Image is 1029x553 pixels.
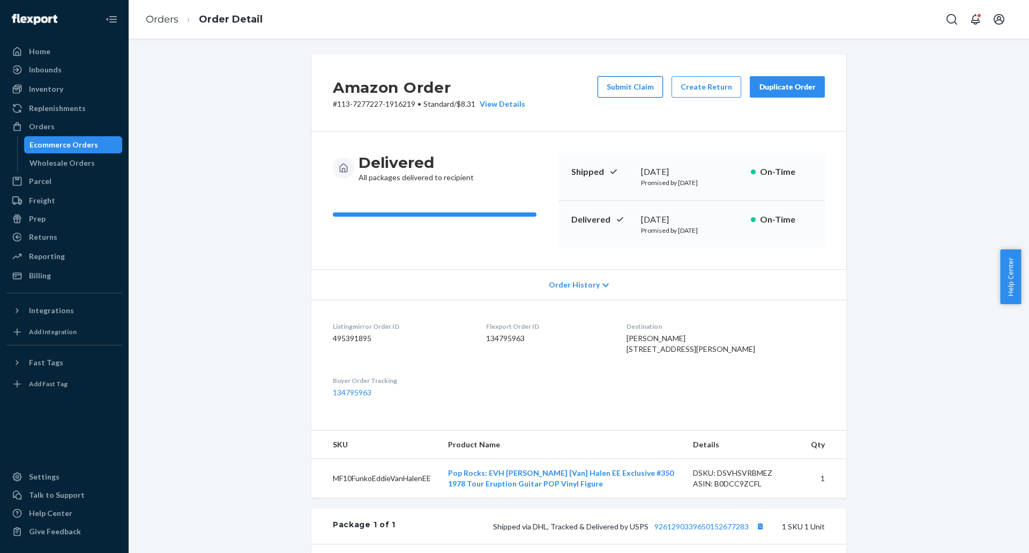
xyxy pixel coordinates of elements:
[654,522,749,531] a: 9261290339650152677283
[475,99,525,109] button: View Details
[6,505,122,522] a: Help Center
[760,166,812,178] p: On-Time
[29,357,63,368] div: Fast Tags
[641,178,742,187] p: Promised by [DATE]
[29,103,86,114] div: Replenishments
[6,100,122,117] a: Replenishments
[759,82,816,92] div: Duplicate Order
[311,459,439,498] td: MF10FunkoEddieVanHalenEE
[486,333,609,344] dd: 134795963
[439,431,684,459] th: Product Name
[417,99,421,108] span: •
[6,61,122,78] a: Inbounds
[29,195,55,206] div: Freight
[359,153,474,172] h3: Delivered
[359,153,474,183] div: All packages delivered to recipient
[29,213,46,224] div: Prep
[101,9,122,30] button: Close Navigation
[941,9,963,30] button: Open Search Box
[627,322,825,331] dt: Destination
[6,228,122,246] a: Returns
[6,43,122,60] a: Home
[6,210,122,227] a: Prep
[29,232,57,242] div: Returns
[29,176,51,187] div: Parcel
[641,166,742,178] div: [DATE]
[29,508,72,519] div: Help Center
[137,4,271,35] ol: breadcrumbs
[760,213,812,226] p: On-Time
[29,471,59,482] div: Settings
[333,76,525,99] h2: Amazon Order
[753,519,767,533] button: Copy tracking number
[693,468,794,478] div: DSKU: DSVHSVRBMEZ
[988,9,1010,30] button: Open account menu
[571,213,632,226] p: Delivered
[750,76,825,98] button: Duplicate Order
[29,121,55,132] div: Orders
[486,322,609,331] dt: Flexport Order ID
[802,431,846,459] th: Qty
[598,76,663,98] button: Submit Claim
[396,519,825,533] div: 1 SKU 1 Unit
[199,13,263,25] a: Order Detail
[29,327,77,336] div: Add Integration
[627,334,755,353] span: [PERSON_NAME] [STREET_ADDRESS][PERSON_NAME]
[6,323,122,341] a: Add Integration
[6,173,122,190] a: Parcel
[24,136,123,153] a: Ecommerce Orders
[6,118,122,135] a: Orders
[12,14,57,25] img: Flexport logo
[6,375,122,393] a: Add Fast Tag
[333,388,371,397] a: 134795963
[29,64,62,75] div: Inbounds
[29,84,63,94] div: Inventory
[146,13,178,25] a: Orders
[29,490,85,500] div: Talk to Support
[29,270,51,281] div: Billing
[333,99,525,109] p: # 113-7277227-1916219 / $8.31
[29,526,81,537] div: Give Feedback
[311,431,439,459] th: SKU
[448,468,674,488] a: Pop Rocks: EVH [PERSON_NAME] [Van] Halen EE Exclusive #350 1978 Tour Eruption Guitar POP Vinyl Fi...
[6,523,122,540] button: Give Feedback
[29,251,65,262] div: Reporting
[6,354,122,371] button: Fast Tags
[333,376,469,385] dt: Buyer Order Tracking
[1000,249,1021,304] button: Help Center
[6,248,122,265] a: Reporting
[333,519,396,533] div: Package 1 of 1
[29,46,50,57] div: Home
[672,76,741,98] button: Create Return
[6,267,122,284] a: Billing
[6,192,122,209] a: Freight
[333,333,469,344] dd: 495391895
[6,486,122,504] a: Talk to Support
[24,154,123,172] a: Wholesale Orders
[802,459,846,498] td: 1
[6,468,122,485] a: Settings
[965,9,986,30] button: Open notifications
[693,478,794,489] div: ASIN: B0DCC9ZCFL
[493,522,767,531] span: Shipped via DHL, Tracked & Delivered by USPS
[684,431,802,459] th: Details
[641,213,742,226] div: [DATE]
[29,379,68,388] div: Add Fast Tag
[423,99,454,108] span: Standard
[6,80,122,98] a: Inventory
[29,139,98,150] div: Ecommerce Orders
[549,279,600,290] span: Order History
[333,322,469,331] dt: Listingmirror Order ID
[29,158,95,168] div: Wholesale Orders
[29,305,74,316] div: Integrations
[571,166,632,178] p: Shipped
[641,226,742,235] p: Promised by [DATE]
[6,302,122,319] button: Integrations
